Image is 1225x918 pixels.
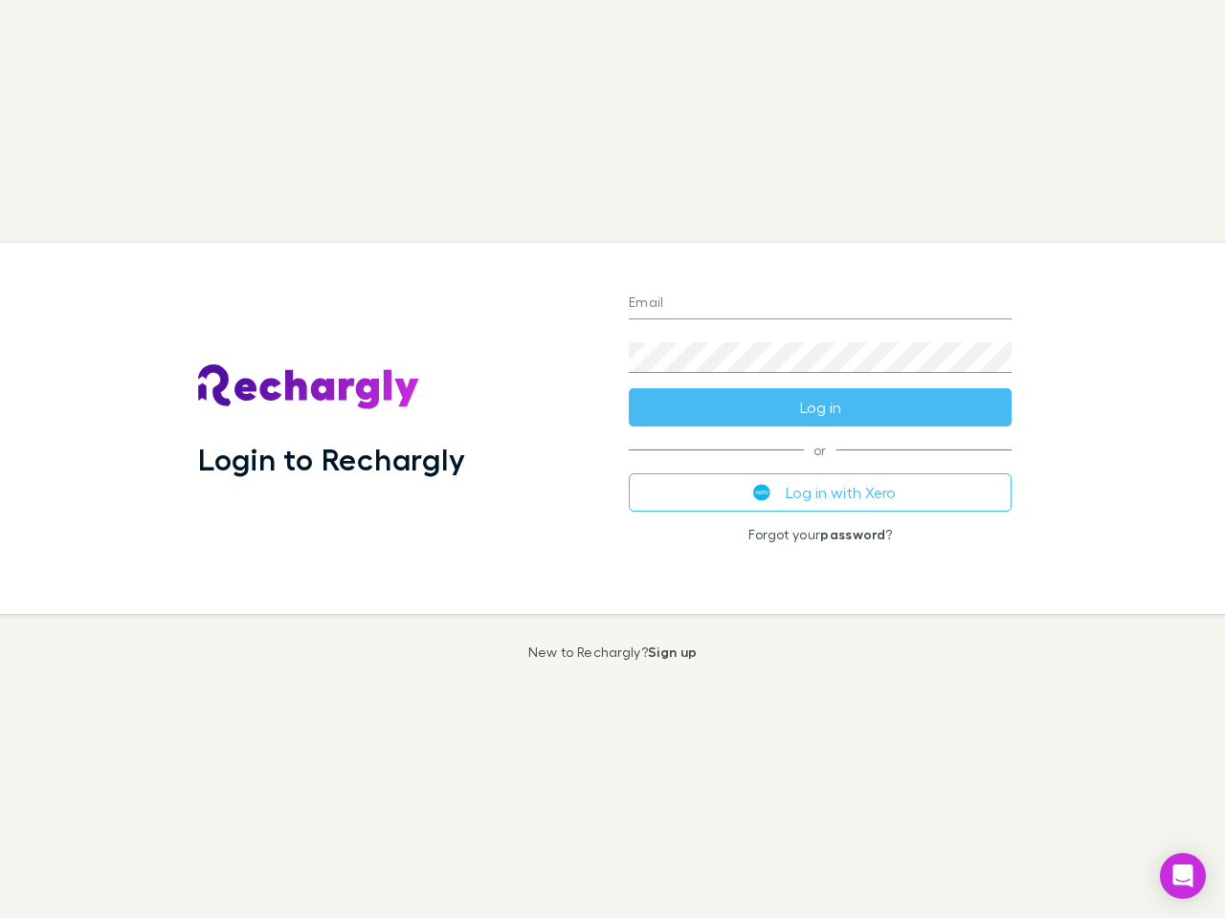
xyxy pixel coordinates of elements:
span: or [629,449,1012,450]
img: Rechargly's Logo [198,364,420,410]
a: password [820,526,885,542]
button: Log in [629,388,1012,426]
h1: Login to Rechargly [198,441,465,477]
a: Sign up [648,644,697,660]
p: Forgot your ? [629,527,1012,542]
div: Open Intercom Messenger [1160,853,1206,899]
img: Xero's logo [753,484,770,501]
p: New to Rechargly? [528,645,698,660]
button: Log in with Xero [629,473,1012,512]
